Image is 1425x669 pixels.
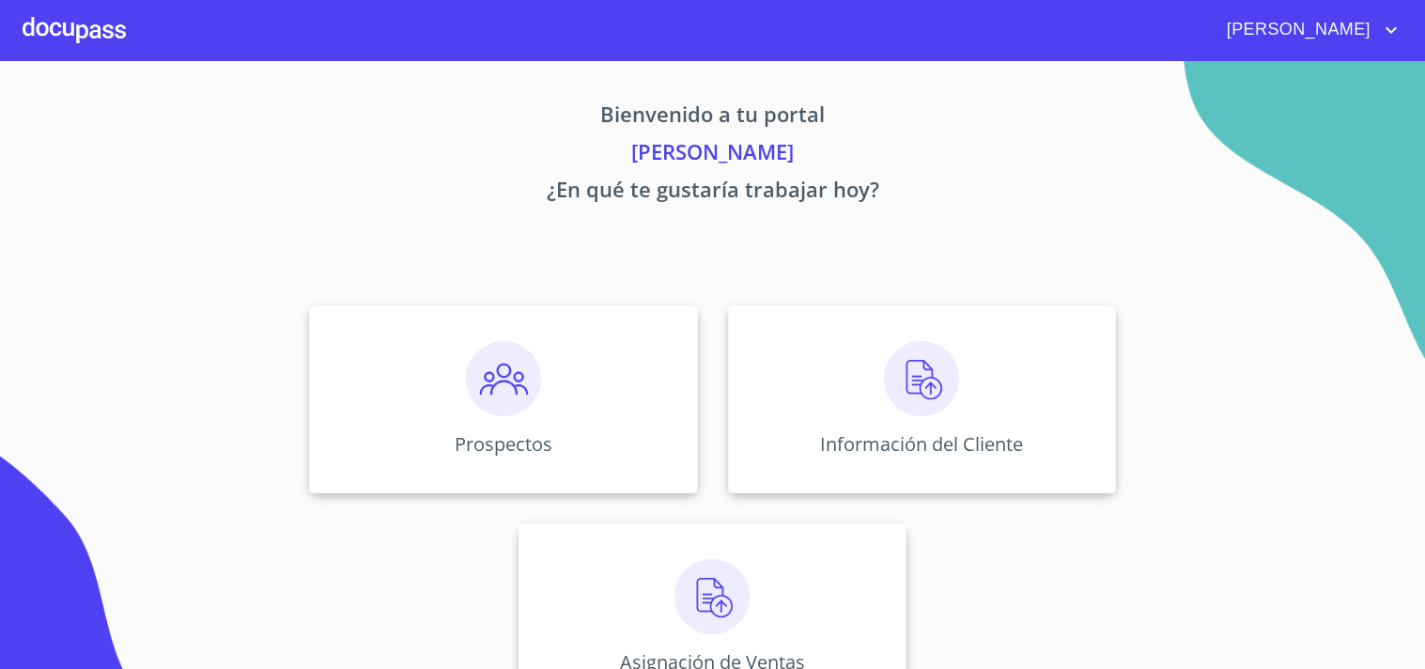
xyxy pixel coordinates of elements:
[1213,15,1380,45] span: [PERSON_NAME]
[134,136,1292,174] p: [PERSON_NAME]
[466,341,541,416] img: prospectos.png
[674,559,750,634] img: carga.png
[1213,15,1402,45] button: account of current user
[134,99,1292,136] p: Bienvenido a tu portal
[455,431,552,457] p: Prospectos
[134,174,1292,211] p: ¿En qué te gustaría trabajar hoy?
[884,341,959,416] img: carga.png
[820,431,1023,457] p: Información del Cliente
